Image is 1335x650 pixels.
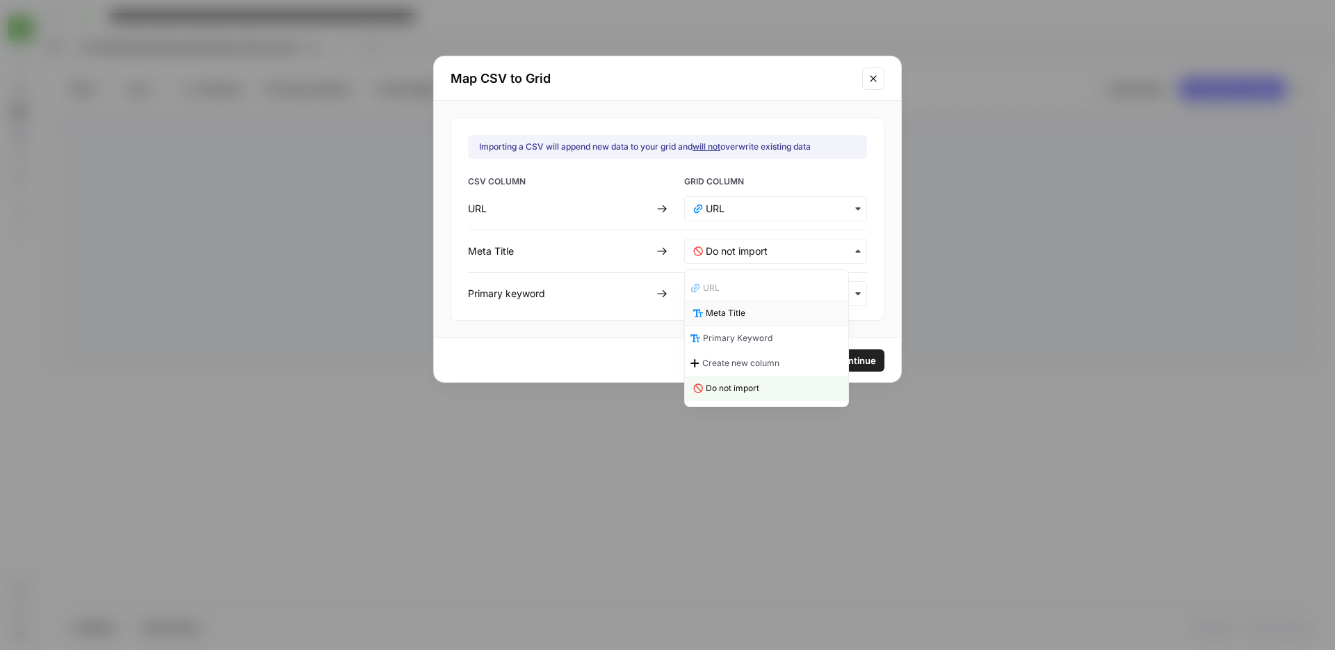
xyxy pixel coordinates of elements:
[479,141,811,153] div: Importing a CSV will append new data to your grid and overwrite existing data
[468,175,651,191] span: CSV COLUMN
[684,175,867,191] span: GRID COLUMN
[862,68,884,90] button: Close modal
[706,244,858,258] input: Do not import
[468,287,651,301] div: Primary keyword
[706,382,759,395] span: Do not import
[706,307,745,319] span: Meta Title
[703,332,772,344] span: Primary Keyword
[827,349,884,372] button: Continue
[693,141,720,152] u: will not
[706,202,858,216] input: URL
[836,354,876,367] span: Continue
[468,202,651,216] div: URL
[702,357,779,370] span: Create new column
[468,244,651,258] div: Meta Title
[451,69,854,88] h2: Map CSV to Grid
[703,282,720,294] span: URL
